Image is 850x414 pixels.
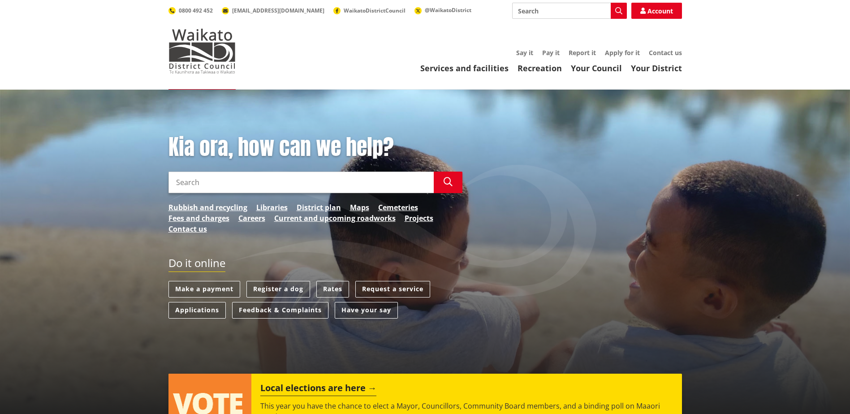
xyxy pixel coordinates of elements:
[256,202,288,213] a: Libraries
[569,48,596,57] a: Report it
[316,281,349,298] a: Rates
[168,202,247,213] a: Rubbish and recycling
[179,7,213,14] span: 0800 492 452
[260,383,376,396] h2: Local elections are here
[168,224,207,234] a: Contact us
[631,63,682,73] a: Your District
[168,29,236,73] img: Waikato District Council - Te Kaunihera aa Takiwaa o Waikato
[232,302,328,319] a: Feedback & Complaints
[168,302,226,319] a: Applications
[518,63,562,73] a: Recreation
[232,7,324,14] span: [EMAIL_ADDRESS][DOMAIN_NAME]
[168,134,462,160] h1: Kia ora, how can we help?
[512,3,627,19] input: Search input
[631,3,682,19] a: Account
[571,63,622,73] a: Your Council
[344,7,406,14] span: WaikatoDistrictCouncil
[420,63,509,73] a: Services and facilities
[649,48,682,57] a: Contact us
[414,6,471,14] a: @WaikatoDistrict
[168,172,434,193] input: Search input
[355,281,430,298] a: Request a service
[274,213,396,224] a: Current and upcoming roadworks
[333,7,406,14] a: WaikatoDistrictCouncil
[378,202,418,213] a: Cemeteries
[238,213,265,224] a: Careers
[222,7,324,14] a: [EMAIL_ADDRESS][DOMAIN_NAME]
[542,48,560,57] a: Pay it
[605,48,640,57] a: Apply for it
[168,281,240,298] a: Make a payment
[297,202,341,213] a: District plan
[246,281,310,298] a: Register a dog
[168,257,225,272] h2: Do it online
[350,202,369,213] a: Maps
[405,213,433,224] a: Projects
[168,7,213,14] a: 0800 492 452
[425,6,471,14] span: @WaikatoDistrict
[168,213,229,224] a: Fees and charges
[335,302,398,319] a: Have your say
[516,48,533,57] a: Say it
